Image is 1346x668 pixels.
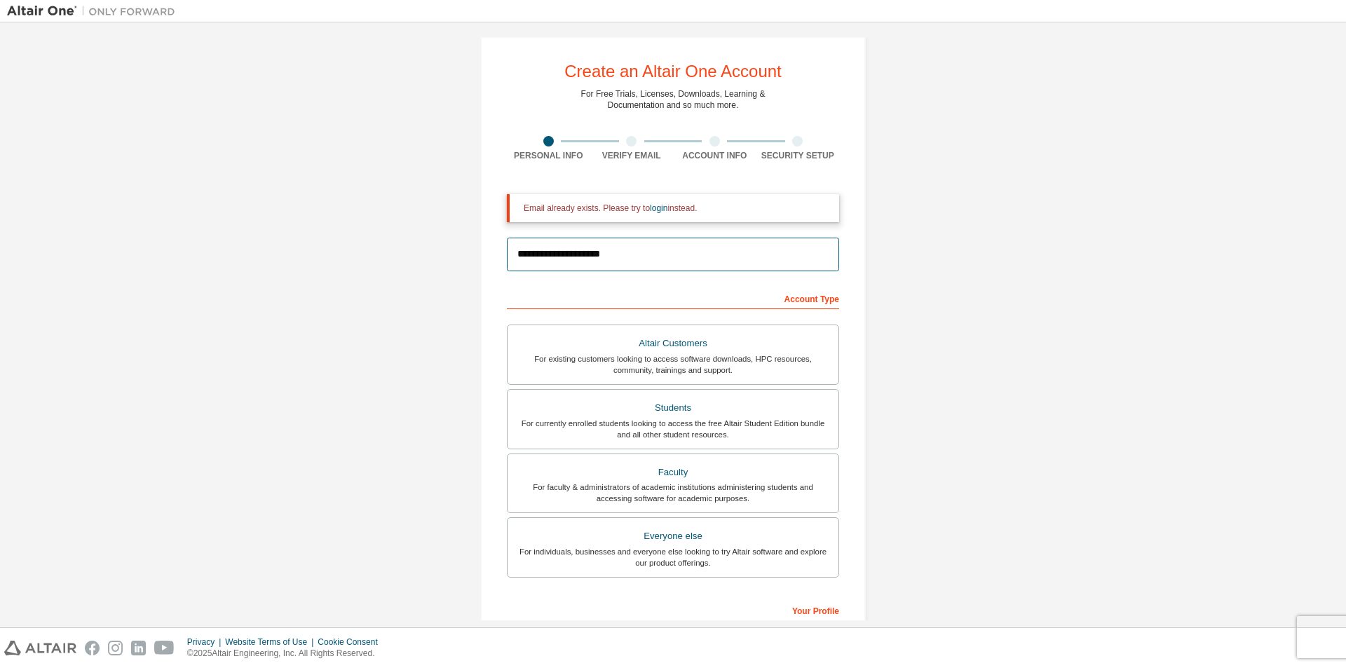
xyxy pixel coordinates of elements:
div: For faculty & administrators of academic institutions administering students and accessing softwa... [516,482,830,504]
div: Students [516,398,830,418]
div: For currently enrolled students looking to access the free Altair Student Edition bundle and all ... [516,418,830,440]
a: login [650,203,667,213]
div: Cookie Consent [318,636,386,648]
div: Website Terms of Use [225,636,318,648]
div: Account Info [673,150,756,161]
img: youtube.svg [154,641,175,655]
img: altair_logo.svg [4,641,76,655]
div: Verify Email [590,150,674,161]
p: © 2025 Altair Engineering, Inc. All Rights Reserved. [187,648,386,660]
div: For individuals, businesses and everyone else looking to try Altair software and explore our prod... [516,546,830,568]
img: facebook.svg [85,641,100,655]
img: linkedin.svg [131,641,146,655]
div: Email already exists. Please try to instead. [524,203,828,214]
div: Altair Customers [516,334,830,353]
div: Create an Altair One Account [564,63,782,80]
div: Everyone else [516,526,830,546]
img: Altair One [7,4,182,18]
div: Personal Info [507,150,590,161]
div: Your Profile [507,599,839,621]
div: Faculty [516,463,830,482]
div: Security Setup [756,150,840,161]
div: Privacy [187,636,225,648]
div: For existing customers looking to access software downloads, HPC resources, community, trainings ... [516,353,830,376]
div: Account Type [507,287,839,309]
div: For Free Trials, Licenses, Downloads, Learning & Documentation and so much more. [581,88,766,111]
img: instagram.svg [108,641,123,655]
